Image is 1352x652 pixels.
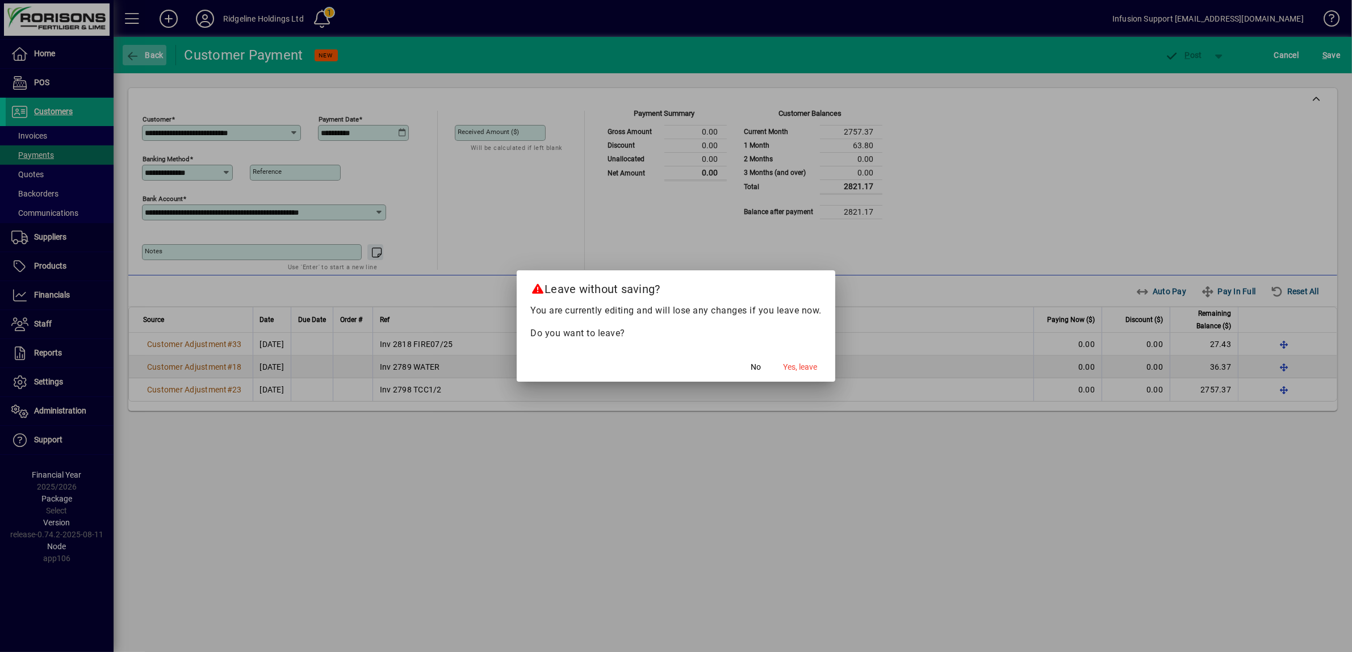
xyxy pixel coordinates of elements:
[517,270,835,303] h2: Leave without saving?
[778,357,822,377] button: Yes, leave
[530,304,822,317] p: You are currently editing and will lose any changes if you leave now.
[530,327,822,340] p: Do you want to leave?
[751,361,761,373] span: No
[783,361,817,373] span: Yes, leave
[738,357,774,377] button: No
